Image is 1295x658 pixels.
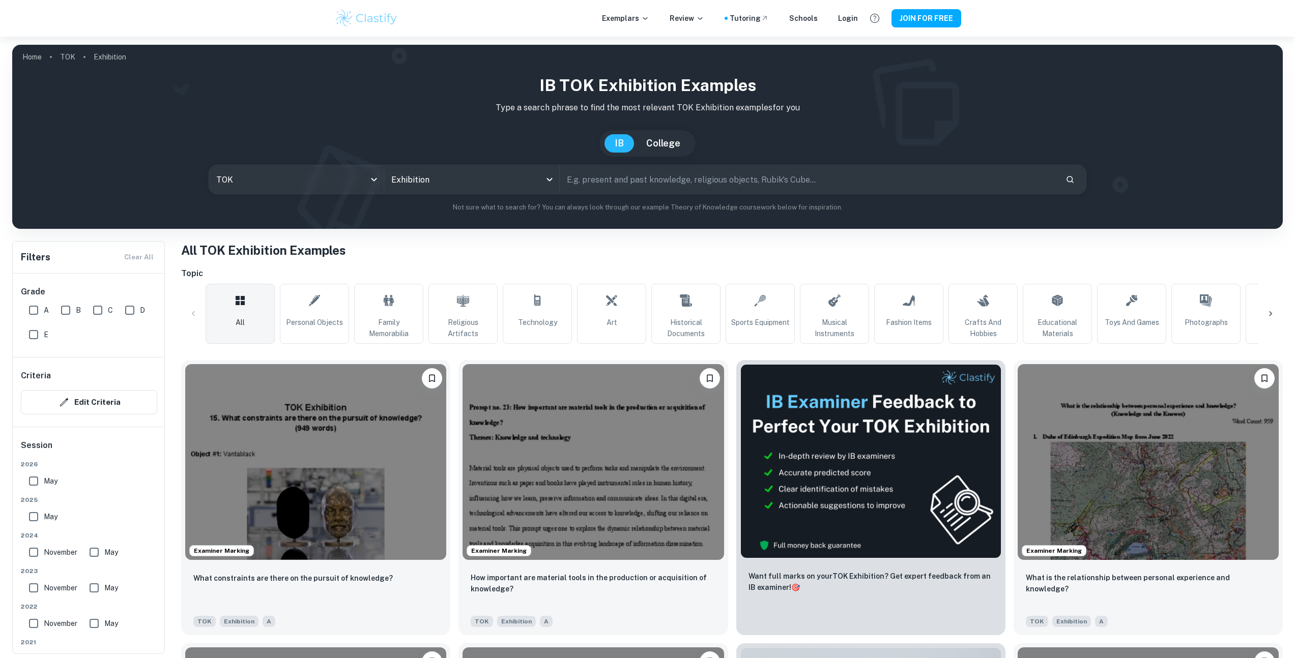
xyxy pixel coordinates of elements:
[21,390,157,414] button: Edit Criteria
[44,547,77,558] span: November
[891,9,961,27] button: JOIN FOR FREE
[1105,317,1159,328] span: Toys and Games
[1061,171,1079,188] button: Search
[44,329,48,340] span: E
[263,616,275,627] span: A
[21,370,51,382] h6: Criteria
[21,602,157,611] span: 2022
[736,360,1005,635] a: ThumbnailWant full marks on yourTOK Exhibition? Get expert feedback from an IB examiner!
[1022,546,1086,555] span: Examiner Marking
[602,13,649,24] p: Exemplars
[540,616,553,627] span: A
[140,305,145,316] span: D
[12,45,1283,229] img: profile cover
[44,305,49,316] span: A
[20,102,1275,114] p: Type a search phrase to find the most relevant TOK Exhibition examples for you
[1052,616,1091,627] span: Exhibition
[193,616,216,627] span: TOK
[190,546,253,555] span: Examiner Marking
[670,13,704,24] p: Review
[1026,616,1048,627] span: TOK
[700,368,720,388] button: Please log in to bookmark exemplars
[104,618,118,629] span: May
[953,317,1013,339] span: Crafts and Hobbies
[791,583,800,591] span: 🎯
[209,165,384,194] div: TOK
[181,360,450,635] a: Examiner MarkingPlease log in to bookmark exemplarsWhat constraints are there on the pursuit of k...
[44,582,77,593] span: November
[21,566,157,576] span: 2023
[20,202,1275,213] p: Not sure what to search for? You can always look through our example Theory of Knowledge coursewo...
[1185,317,1228,328] span: Photographs
[20,73,1275,98] h1: IB TOK Exhibition examples
[21,286,157,298] h6: Grade
[789,13,818,24] a: Schools
[497,616,536,627] span: Exhibition
[636,134,690,153] button: College
[471,616,493,627] span: TOK
[731,317,790,328] span: Sports Equipment
[1027,317,1087,339] span: Educational Materials
[359,317,419,339] span: Family Memorabilia
[740,364,1001,558] img: Thumbnail
[94,51,126,63] p: Exhibition
[886,317,932,328] span: Fashion Items
[607,317,617,328] span: Art
[21,495,157,504] span: 2025
[108,305,113,316] span: C
[181,267,1283,280] h6: Topic
[605,134,634,153] button: IB
[76,305,81,316] span: B
[866,10,883,27] button: Help and Feedback
[44,618,77,629] span: November
[21,460,157,469] span: 2026
[334,8,399,28] img: Clastify logo
[560,165,1057,194] input: E.g. present and past knowledge, religious objects, Rubik's Cube...
[21,531,157,540] span: 2024
[44,511,57,522] span: May
[193,573,393,584] p: What constraints are there on the pursuit of knowledge?
[433,317,493,339] span: Religious Artifacts
[422,368,442,388] button: Please log in to bookmark exemplars
[1014,360,1283,635] a: Examiner MarkingPlease log in to bookmark exemplarsWhat is the relationship between personal expe...
[518,317,557,328] span: Technology
[1026,572,1271,594] p: What is the relationship between personal experience and knowledge?
[21,439,157,460] h6: Session
[220,616,258,627] span: Exhibition
[656,317,716,339] span: Historical Documents
[104,547,118,558] span: May
[236,317,245,328] span: All
[804,317,865,339] span: Musical Instruments
[467,546,531,555] span: Examiner Marking
[384,165,559,194] div: Exhibition
[463,364,724,560] img: TOK Exhibition example thumbnail: How important are material tools in the
[458,360,728,635] a: Examiner MarkingPlease log in to bookmark exemplarsHow important are material tools in the produc...
[1018,364,1279,560] img: TOK Exhibition example thumbnail: What is the relationship between persona
[838,13,858,24] a: Login
[181,241,1283,259] h1: All TOK Exhibition Examples
[60,50,75,64] a: TOK
[185,364,446,560] img: TOK Exhibition example thumbnail: What constraints are there on the pursui
[286,317,343,328] span: Personal Objects
[749,571,993,593] p: Want full marks on your TOK Exhibition ? Get expert feedback from an IB examiner!
[471,572,715,594] p: How important are material tools in the production or acquisition of knowledge?
[104,582,118,593] span: May
[22,50,42,64] a: Home
[730,13,769,24] a: Tutoring
[44,475,57,487] span: May
[1095,616,1108,627] span: A
[21,638,157,647] span: 2021
[21,250,50,264] h6: Filters
[1254,368,1275,388] button: Please log in to bookmark exemplars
